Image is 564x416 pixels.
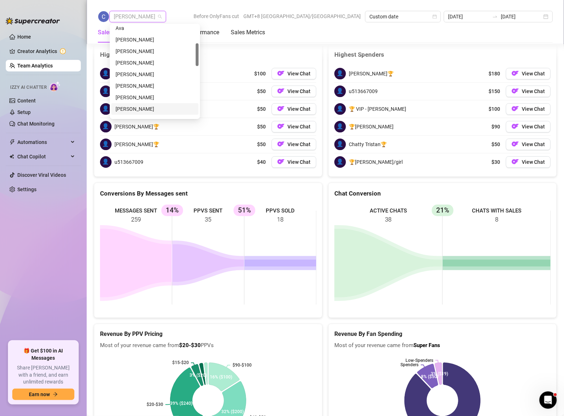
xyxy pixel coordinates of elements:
[186,28,219,37] div: Performance
[277,70,285,77] img: OF
[116,24,194,32] div: Ava
[194,11,239,22] span: Before OnlyFans cut
[334,139,346,150] span: 👤
[512,123,519,130] img: OF
[116,36,194,44] div: [PERSON_NAME]
[111,92,199,103] div: Derik Barron
[277,123,285,130] img: OF
[111,45,199,57] div: Enrique S.
[433,14,437,19] span: calendar
[100,103,112,115] span: 👤
[405,358,433,363] text: Low-Spenders
[349,123,394,131] span: 🏆[PERSON_NAME]
[111,34,199,45] div: Chloe Louise
[489,105,500,113] span: $100
[9,139,15,145] span: thunderbolt
[257,158,266,166] span: $40
[49,81,61,92] img: AI Chatter
[334,103,346,115] span: 👤
[100,121,112,132] span: 👤
[334,156,346,168] span: 👤
[272,103,316,115] button: OFView Chat
[522,124,545,130] span: View Chat
[522,88,545,94] span: View Chat
[287,159,311,165] span: View Chat
[100,156,112,168] span: 👤
[522,159,545,165] span: View Chat
[506,103,551,115] button: OFView Chat
[369,11,437,22] span: Custom date
[512,87,519,95] img: OF
[116,70,194,78] div: [PERSON_NAME]
[492,14,498,19] span: to
[100,341,316,350] span: Most of your revenue came from PPVs
[9,154,14,159] img: Chat Copilot
[114,140,159,148] span: [PERSON_NAME]🏆
[272,121,316,132] button: OFView Chat
[349,105,406,113] span: 🏆 VIP - [PERSON_NAME]
[506,139,551,150] button: OFView Chat
[12,364,74,386] span: Share [PERSON_NAME] with a friend, and earn unlimited rewards
[349,87,378,95] span: u513667009
[100,330,316,338] h5: Revenue By PPV Pricing
[491,123,500,131] span: $90
[272,68,316,79] button: OFView Chat
[287,106,311,112] span: View Chat
[501,13,542,21] input: End date
[506,86,551,97] button: OFView Chat
[10,84,47,91] span: Izzy AI Chatter
[116,105,194,113] div: [PERSON_NAME]
[334,68,346,79] span: 👤
[277,105,285,112] img: OF
[114,11,162,22] span: Charmaine Javillonar
[100,50,316,60] div: Highest Ppv Sales
[12,347,74,362] span: 🎁 Get $100 in AI Messages
[17,98,36,104] a: Content
[17,45,75,57] a: Creator Analytics exclamation-circle
[334,341,551,350] span: Most of your revenue came from
[111,103,199,115] div: Rupert T.
[257,87,266,95] span: $50
[116,82,194,90] div: [PERSON_NAME]
[489,70,500,78] span: $180
[17,187,36,192] a: Settings
[114,123,159,131] span: [PERSON_NAME]🏆
[254,70,266,78] span: $100
[272,86,316,97] button: OFView Chat
[413,342,440,349] b: Super Fans
[522,141,545,147] span: View Chat
[506,68,551,79] button: OFView Chat
[334,121,346,132] span: 👤
[287,124,311,130] span: View Chat
[116,117,194,124] div: Eff Francisco
[17,151,69,162] span: Chat Copilot
[111,80,199,92] div: Einar
[172,360,189,365] text: $15-$20
[100,68,112,79] span: 👤
[492,14,498,19] span: swap-right
[272,156,316,168] button: OFView Chat
[277,158,285,165] img: OF
[17,109,31,115] a: Setup
[539,391,557,409] iframe: Intercom live chat
[100,86,112,97] span: 👤
[272,139,316,150] button: OFView Chat
[257,140,266,148] span: $50
[53,392,58,397] span: arrow-right
[287,141,311,147] span: View Chat
[100,189,316,198] div: Conversions By Messages sent
[233,363,252,368] text: $90-$100
[243,11,361,22] span: GMT+8 [GEOGRAPHIC_DATA]/[GEOGRAPHIC_DATA]
[147,402,163,407] text: $20-$30
[100,139,112,150] span: 👤
[334,86,346,97] span: 👤
[287,88,311,94] span: View Chat
[231,28,265,37] div: Sales Metrics
[277,87,285,95] img: OF
[506,121,551,132] button: OFView Chat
